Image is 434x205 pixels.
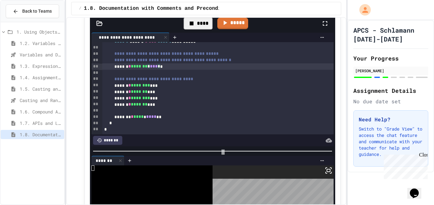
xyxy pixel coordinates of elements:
span: Variables and Data Types - Quiz [20,51,62,58]
iframe: chat widget [381,152,428,179]
span: 1.8. Documentation with Comments and Preconditions [84,5,236,12]
span: 1.7. APIs and Libraries [20,120,62,126]
h2: Your Progress [353,54,428,63]
span: Back to Teams [22,8,52,15]
span: 1.8. Documentation with Comments and Preconditions [20,131,62,138]
span: 1.4. Assignment and Input [20,74,62,81]
span: 1.2. Variables and Data Types [20,40,62,47]
div: Chat with us now!Close [3,3,44,40]
span: 1.6. Compound Assignment Operators [20,108,62,115]
div: My Account [353,3,372,17]
span: 1.3. Expressions and Output [New] [20,63,62,69]
div: [PERSON_NAME] [355,68,426,74]
h2: Assignment Details [353,86,428,95]
span: Casting and Ranges of variables - Quiz [20,97,62,104]
h1: APCS - Schlamann [DATE]-[DATE] [353,26,428,43]
span: 1. Using Objects and Methods [17,29,62,35]
div: No due date set [353,98,428,105]
button: Back to Teams [6,4,59,18]
iframe: chat widget [407,180,428,199]
p: Switch to "Grade View" to access the chat feature and communicate with your teacher for help and ... [359,126,423,157]
h3: Need Help? [359,116,423,123]
span: 1.5. Casting and Ranges of Values [20,86,62,92]
span: / [79,6,81,11]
